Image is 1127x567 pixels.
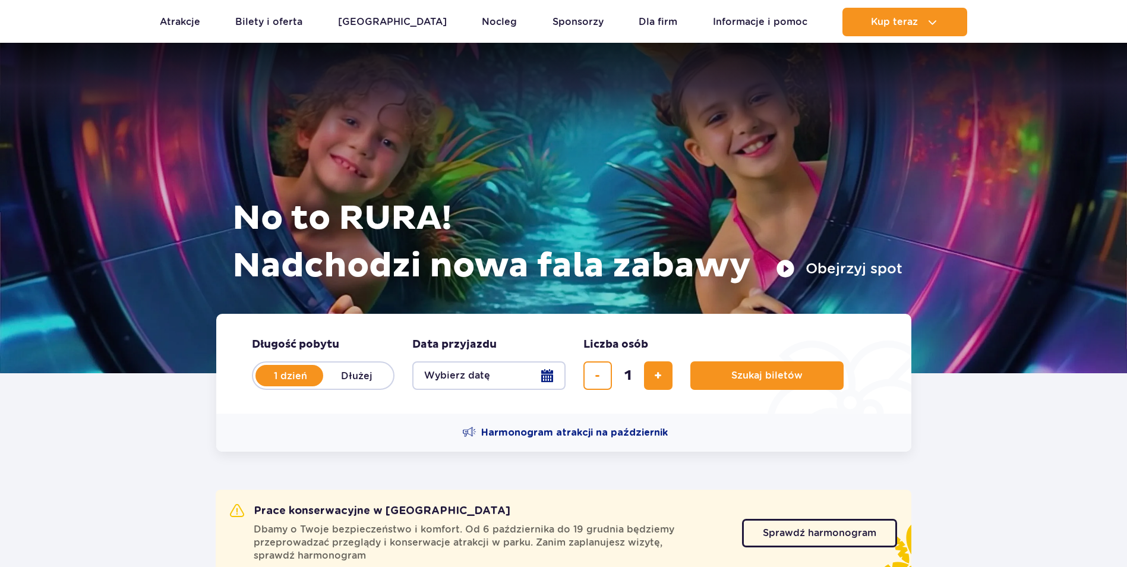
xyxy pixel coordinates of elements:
form: Planowanie wizyty w Park of Poland [216,314,911,414]
span: Liczba osób [583,338,648,352]
button: Kup teraz [842,8,967,36]
input: liczba biletów [614,361,642,390]
a: Sprawdź harmonogram [742,519,897,547]
span: Długość pobytu [252,338,339,352]
a: Informacje i pomoc [713,8,807,36]
span: Szukaj biletów [731,370,803,381]
button: dodaj bilet [644,361,673,390]
span: Dbamy o Twoje bezpieczeństwo i komfort. Od 6 października do 19 grudnia będziemy przeprowadzać pr... [254,523,728,562]
span: Data przyjazdu [412,338,497,352]
a: Atrakcje [160,8,200,36]
a: [GEOGRAPHIC_DATA] [338,8,447,36]
span: Kup teraz [871,17,918,27]
label: 1 dzień [257,363,324,388]
label: Dłużej [323,363,391,388]
button: Szukaj biletów [690,361,844,390]
button: Wybierz datę [412,361,566,390]
button: usuń bilet [583,361,612,390]
h2: Prace konserwacyjne w [GEOGRAPHIC_DATA] [230,504,510,518]
span: Harmonogram atrakcji na październik [481,426,668,439]
span: Sprawdź harmonogram [763,528,876,538]
a: Dla firm [639,8,677,36]
button: Obejrzyj spot [776,259,902,278]
a: Nocleg [482,8,517,36]
h1: No to RURA! Nadchodzi nowa fala zabawy [232,195,902,290]
a: Harmonogram atrakcji na październik [462,426,668,440]
a: Bilety i oferta [235,8,302,36]
a: Sponsorzy [553,8,604,36]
